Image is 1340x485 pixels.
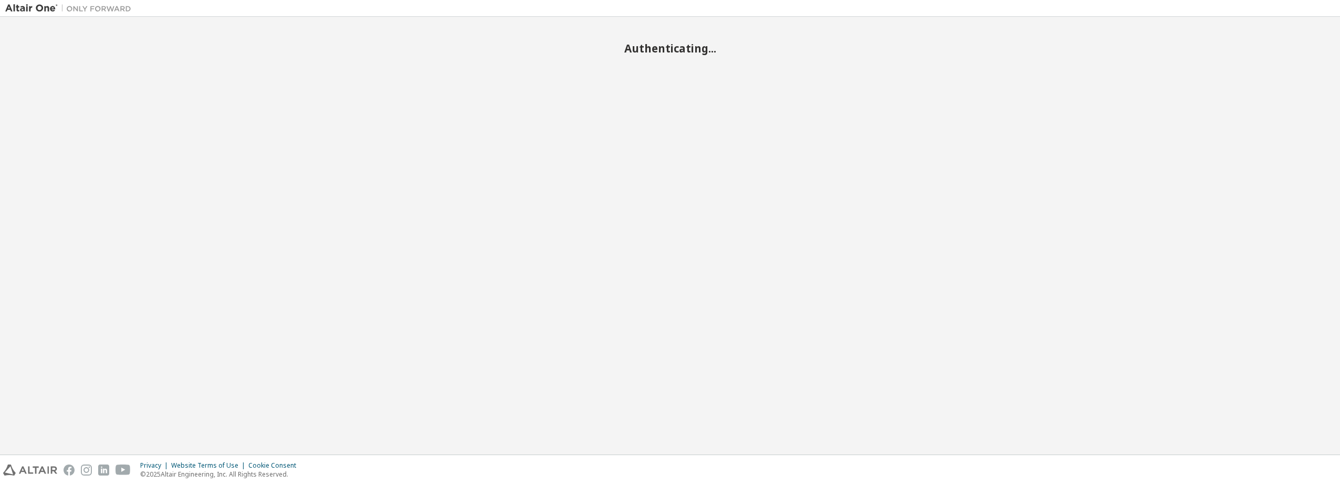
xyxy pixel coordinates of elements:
img: instagram.svg [81,465,92,476]
img: youtube.svg [116,465,131,476]
img: facebook.svg [64,465,75,476]
div: Cookie Consent [248,461,302,470]
h2: Authenticating... [5,41,1335,55]
p: © 2025 Altair Engineering, Inc. All Rights Reserved. [140,470,302,479]
img: altair_logo.svg [3,465,57,476]
div: Privacy [140,461,171,470]
img: linkedin.svg [98,465,109,476]
div: Website Terms of Use [171,461,248,470]
img: Altair One [5,3,137,14]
